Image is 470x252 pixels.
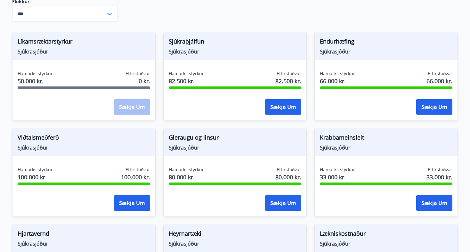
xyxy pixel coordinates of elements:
span: Hámarks styrkur [169,167,204,173]
span: Sjúkraþjálfun [169,37,301,48]
span: 100.000 kr. [18,173,53,181]
span: Sjúkrasjóður [320,48,452,55]
span: 82.500 kr. [169,77,204,85]
span: Eftirstöðvar [126,70,150,77]
button: Sækja um [416,195,452,211]
span: Eftirstöðvar [428,70,452,77]
span: Eftirstöðvar [428,167,452,173]
span: Sjúkrasjóður [18,48,150,55]
span: Viðtalsmeðferð [18,133,150,144]
button: Sækja um [265,195,301,211]
span: Hámarks styrkur [169,70,204,77]
span: Endurhæfing [320,37,452,48]
span: Eftirstöðvar [126,167,150,173]
span: Sjúkrasjóður [169,144,301,151]
span: 80.000 kr. [169,173,204,181]
button: Sækja um [416,99,452,115]
span: Eftirstöðvar [277,167,301,173]
span: Hámarks styrkur [320,70,355,77]
span: Sjúkrasjóður [320,144,452,151]
span: Hámarks styrkur [18,70,53,77]
span: 66.000 kr. [426,77,452,85]
span: 80.000 kr. [275,173,301,181]
span: Sjúkrasjóður [169,240,301,247]
span: 50.000 kr. [18,77,53,85]
span: Sjúkrasjóður [18,240,150,247]
span: Sjúkrasjóður [18,144,150,151]
span: 33.000 kr. [320,173,355,181]
span: Gleraugu og linsur [169,133,301,144]
span: Sjúkrasjóður [320,240,452,247]
span: 66.000 kr. [320,77,355,85]
span: 0 kr. [139,77,150,85]
span: 82.500 kr. [275,77,301,85]
span: Hámarks styrkur [18,167,53,173]
button: Sækja um [265,99,301,115]
span: Hámarks styrkur [320,167,355,173]
span: Hjartavernd [18,229,150,240]
span: Sjúkrasjóður [169,48,301,55]
span: 100.000 kr. [121,173,150,181]
span: Líkamsræktarstyrkur [18,37,150,48]
button: Sækja um [114,195,150,211]
span: Krabbameinsleit [320,133,452,144]
span: Heyrnartæki [169,229,301,240]
span: 33.000 kr. [426,173,452,181]
span: Eftirstöðvar [277,70,301,77]
span: Lækniskostnaður [320,229,452,240]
